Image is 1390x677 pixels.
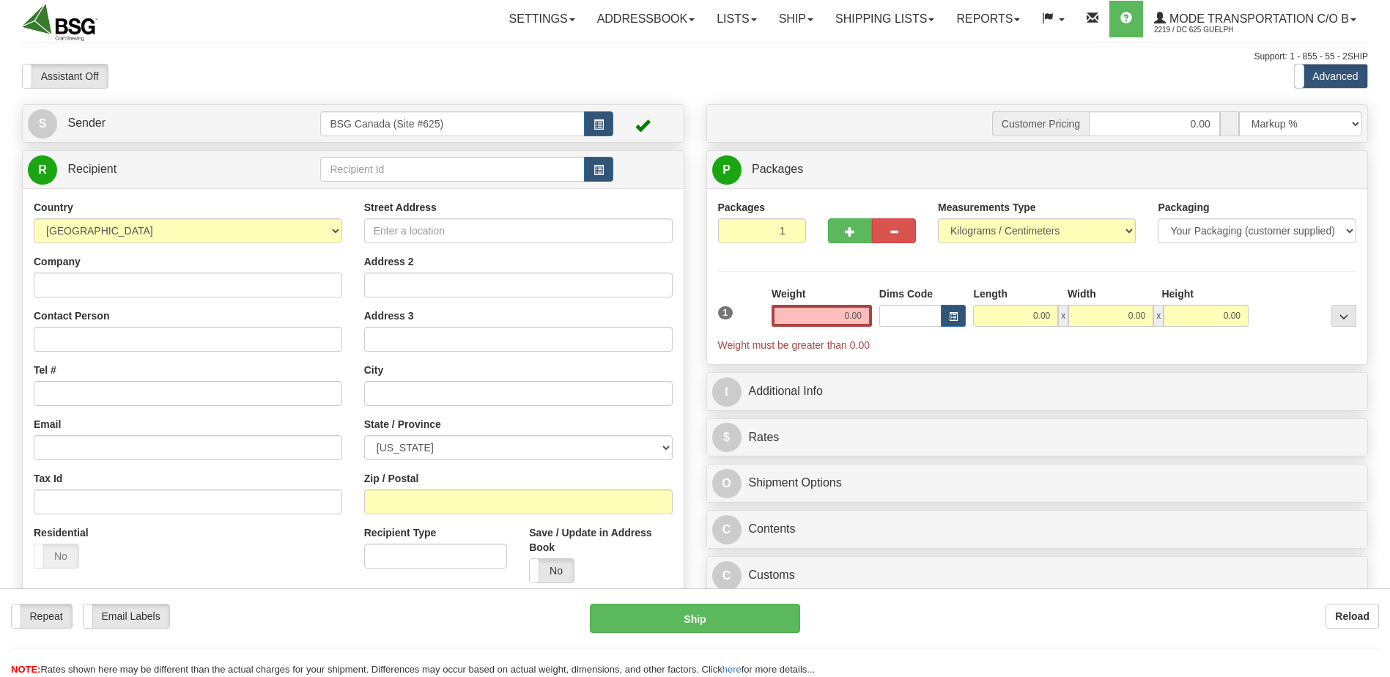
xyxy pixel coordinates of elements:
[712,155,742,185] span: P
[34,471,62,486] label: Tax Id
[1331,305,1356,327] div: ...
[34,363,56,377] label: Tel #
[1335,610,1369,622] b: Reload
[752,163,803,175] span: Packages
[1153,305,1164,327] span: x
[772,286,805,301] label: Weight
[938,200,1036,215] label: Measurements Type
[34,200,73,215] label: Country
[28,155,288,185] a: R Recipient
[364,471,419,486] label: Zip / Postal
[28,155,57,185] span: R
[364,363,383,377] label: City
[768,1,824,37] a: Ship
[712,515,742,544] span: C
[1356,264,1389,413] iframe: chat widget
[1295,64,1367,88] label: Advanced
[12,604,72,628] label: Repeat
[992,111,1089,136] span: Customer Pricing
[530,559,574,582] label: No
[23,64,108,88] label: Assistant Off
[718,306,733,319] span: 1
[1166,12,1349,25] span: Mode Transportation c/o B
[1068,286,1096,301] label: Width
[1326,604,1379,629] button: Reload
[712,377,1363,407] a: IAdditional Info
[1154,23,1264,37] span: 2219 / DC 625 Guelph
[34,308,109,323] label: Contact Person
[34,544,78,568] label: No
[34,417,61,432] label: Email
[1161,286,1194,301] label: Height
[320,157,584,182] input: Recipient Id
[712,561,742,591] span: C
[718,200,766,215] label: Packages
[712,423,1363,453] a: $Rates
[364,218,673,243] input: Enter a location
[11,664,40,675] span: NOTE:
[364,254,414,269] label: Address 2
[706,1,767,37] a: Lists
[34,254,81,269] label: Company
[1158,200,1209,215] label: Packaging
[722,664,742,675] a: here
[590,604,799,633] button: Ship
[364,417,441,432] label: State / Province
[712,423,742,452] span: $
[364,308,414,323] label: Address 3
[364,200,437,215] label: Street Address
[1143,1,1367,37] a: Mode Transportation c/o B 2219 / DC 625 Guelph
[712,155,1363,185] a: P Packages
[67,116,106,129] span: Sender
[498,1,586,37] a: Settings
[364,525,437,540] label: Recipient Type
[712,377,742,407] span: I
[84,604,169,628] label: Email Labels
[28,108,320,138] a: S Sender
[22,51,1368,63] div: Support: 1 - 855 - 55 - 2SHIP
[718,339,870,351] span: Weight must be greater than 0.00
[973,286,1008,301] label: Length
[34,525,89,540] label: Residential
[586,1,706,37] a: Addressbook
[712,561,1363,591] a: CCustoms
[67,163,117,175] span: Recipient
[22,4,97,41] img: logo2219.jpg
[712,469,742,498] span: O
[28,109,57,138] span: S
[945,1,1031,37] a: Reports
[879,286,933,301] label: Dims Code
[824,1,945,37] a: Shipping lists
[712,468,1363,498] a: OShipment Options
[529,525,672,555] label: Save / Update in Address Book
[1058,305,1068,327] span: x
[712,514,1363,544] a: CContents
[320,111,584,136] input: Sender Id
